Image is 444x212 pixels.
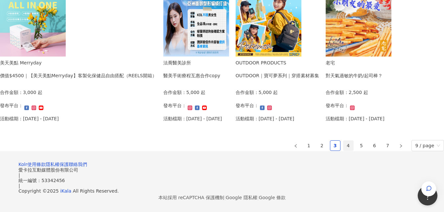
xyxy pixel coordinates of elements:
[236,102,259,109] p: 發布平台：
[18,162,27,167] a: Kolr
[291,140,301,151] button: left
[326,115,385,122] p: 活動檔期：[DATE] - [DATE]
[369,140,380,151] li: 6
[326,89,349,96] p: 合作金額：
[236,89,259,96] p: 合作金額：
[326,102,349,109] p: 發布平台：
[415,140,440,151] span: 9 / page
[186,89,206,96] p: 5,000 起
[330,141,340,151] a: 3
[60,188,71,194] a: iKala
[257,195,259,200] span: |
[317,140,327,151] li: 2
[326,59,383,66] div: 老宅
[18,167,426,173] div: 愛卡拉互動媒體股份有限公司
[163,89,186,96] p: 合作金額：
[396,140,406,151] button: right
[226,195,257,200] a: Google 隱私權
[330,140,340,151] li: 3
[163,115,222,122] p: 活動檔期：[DATE] - [DATE]
[236,59,319,66] div: OUTDOOR PRODUCTS
[304,140,314,151] li: 1
[18,178,426,183] div: 統一編號：53342456
[399,144,403,148] span: right
[356,140,367,151] li: 5
[163,59,220,66] div: 法喬醫美診所
[418,186,437,205] iframe: Help Scout Beacon - Open
[18,183,20,188] span: |
[291,140,301,151] li: Previous Page
[396,140,406,151] li: Next Page
[370,141,380,151] a: 6
[27,162,46,167] a: 使用條款
[259,195,286,200] a: Google 條款
[294,144,298,148] span: left
[343,140,354,151] li: 4
[304,141,314,151] a: 1
[158,194,286,201] span: 本站採用 reCAPTCHA 保護機制
[357,141,366,151] a: 5
[317,141,327,151] a: 2
[18,188,426,194] div: Copyright © 2025 All Rights Reserved.
[18,173,20,178] span: |
[23,89,42,96] p: 3,000 起
[349,89,368,96] p: 2,500 起
[259,89,278,96] p: 5,000 起
[326,72,383,79] div: 對天氣過敏的牛奶/起司棒？
[383,140,393,151] li: 7
[163,72,220,79] div: 醫美手術療程互惠合作copy
[224,195,226,200] span: |
[236,72,319,79] div: OUTDOOR｜寶可夢系列｜穿搭素材募集
[46,162,69,167] a: 隱私權保護
[383,141,393,151] a: 7
[69,162,87,167] a: 聯絡我們
[236,115,294,122] p: 活動檔期：[DATE] - [DATE]
[343,141,353,151] a: 4
[163,102,186,109] p: 發布平台：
